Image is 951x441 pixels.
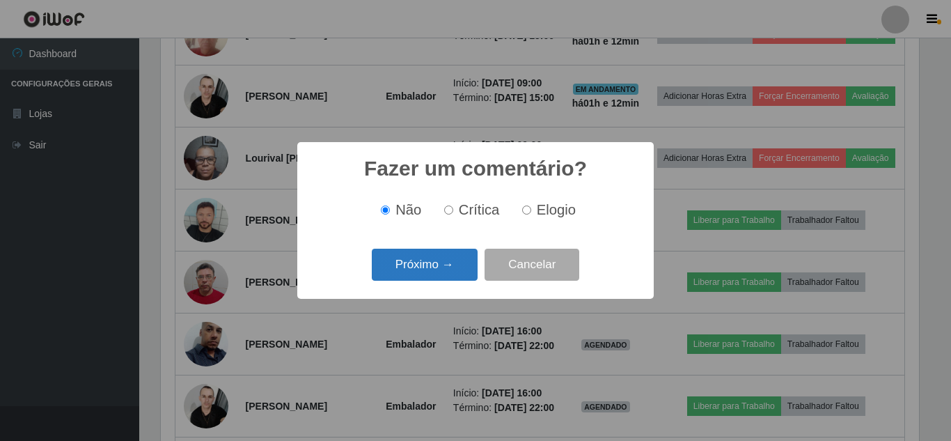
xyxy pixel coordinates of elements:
input: Não [381,206,390,215]
button: Cancelar [485,249,579,281]
input: Crítica [444,206,453,215]
span: Crítica [459,202,500,217]
input: Elogio [522,206,531,215]
span: Não [395,202,421,217]
span: Elogio [537,202,576,217]
h2: Fazer um comentário? [364,156,587,181]
button: Próximo → [372,249,478,281]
